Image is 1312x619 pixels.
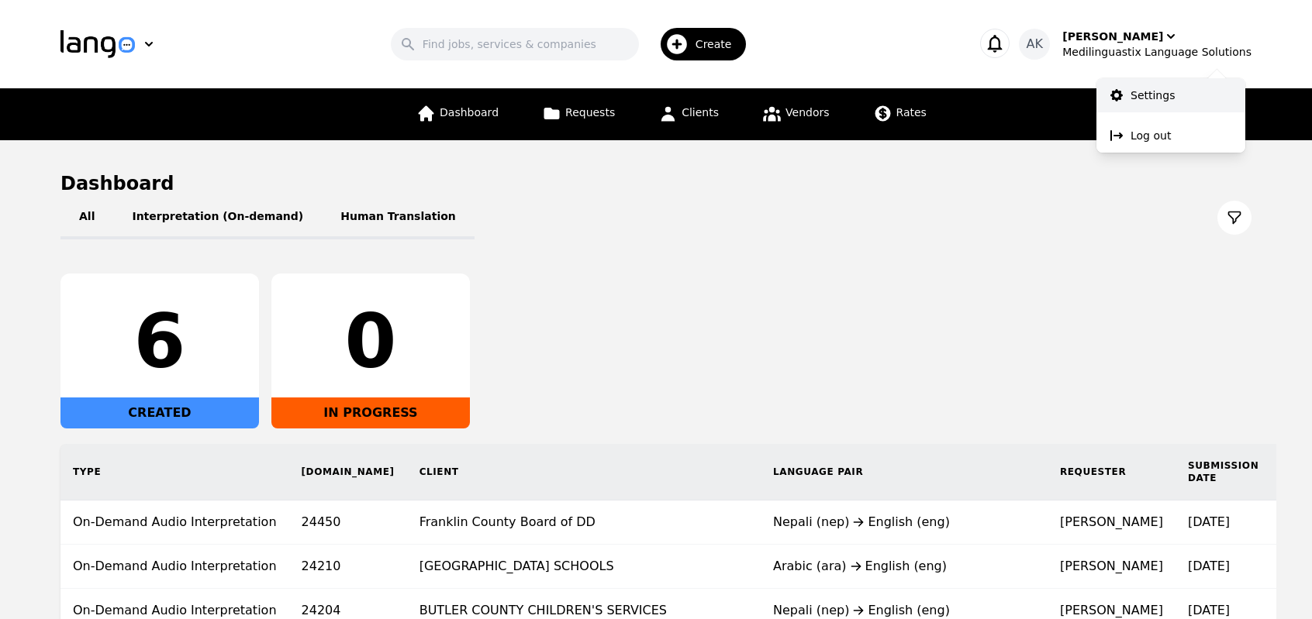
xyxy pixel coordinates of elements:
div: Medilinguastix Language Solutions [1062,44,1252,60]
input: Find jobs, services & companies [391,28,639,60]
th: Language Pair [761,444,1048,500]
th: Requester [1048,444,1176,500]
th: Client [407,444,761,500]
time: [DATE] [1188,603,1230,617]
a: Clients [649,88,728,140]
time: [DATE] [1188,559,1230,573]
td: On-Demand Audio Interpretation [60,545,289,589]
span: Clients [682,106,719,119]
span: Dashboard [440,106,499,119]
div: 0 [284,304,457,379]
button: Human Translation [322,196,475,239]
td: [GEOGRAPHIC_DATA] SCHOOLS [407,545,761,589]
p: Settings [1131,88,1175,103]
img: Logo [60,30,135,58]
button: AK[PERSON_NAME]Medilinguastix Language Solutions [1019,29,1252,60]
span: Create [696,36,743,52]
button: Create [639,22,756,67]
td: [PERSON_NAME] [1048,545,1176,589]
a: Dashboard [407,88,508,140]
td: Franklin County Board of DD [407,500,761,545]
a: Vendors [753,88,838,140]
button: All [60,196,113,239]
div: CREATED [60,397,259,428]
div: [PERSON_NAME] [1062,29,1163,44]
a: Rates [864,88,936,140]
button: Filter [1217,201,1252,235]
th: Type [60,444,289,500]
button: Interpretation (On-demand) [113,196,322,239]
span: AK [1027,35,1043,53]
p: Log out [1131,128,1171,143]
span: Requests [565,106,615,119]
td: [PERSON_NAME] [1048,500,1176,545]
th: [DOMAIN_NAME] [289,444,407,500]
div: 6 [73,304,247,379]
a: Requests [533,88,624,140]
span: Vendors [785,106,829,119]
div: Arabic (ara) English (eng) [773,557,1035,576]
th: Submission Date [1176,444,1271,500]
span: Rates [896,106,927,119]
time: [DATE] [1188,514,1230,529]
h1: Dashboard [60,171,1252,196]
div: IN PROGRESS [271,397,470,428]
div: Nepali (nep) English (eng) [773,513,1035,531]
td: 24210 [289,545,407,589]
td: On-Demand Audio Interpretation [60,500,289,545]
td: 24450 [289,500,407,545]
